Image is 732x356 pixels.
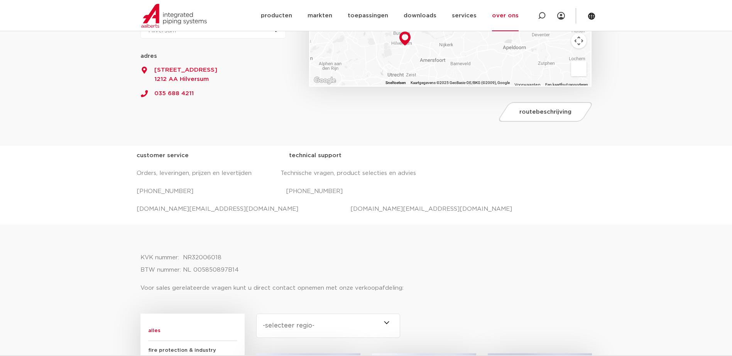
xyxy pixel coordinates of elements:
button: Bedieningsopties voor de kaartweergave [571,33,587,49]
button: Sneltoetsen [385,80,406,86]
strong: customer service technical support [137,153,341,158]
a: Voorwaarden (wordt geopend in een nieuw tabblad) [514,83,541,87]
p: [DOMAIN_NAME][EMAIL_ADDRESS][DOMAIN_NAME] [DOMAIN_NAME][EMAIL_ADDRESS][DOMAIN_NAME] [137,203,596,215]
span: alles [148,321,237,341]
a: Een kaartfout rapporteren [545,82,588,87]
span: Kaartgegevens ©2025 GeoBasis-DE/BKG (©2009), Google [411,81,510,85]
img: Google [312,76,338,86]
a: routebeschrijving [497,102,594,122]
p: Orders, leveringen, prijzen en levertijden Technische vragen, product selecties en advies [137,167,596,180]
a: Dit gebied openen in Google Maps (er wordt een nieuw venster geopend) [312,76,338,86]
span: routebeschrijving [519,109,571,115]
p: [PHONE_NUMBER] [PHONE_NUMBER] [137,185,596,198]
p: KVK nummer: NR32006018 BTW nummer: NL 005850897B14 [140,252,592,276]
button: Sleep Pegman de kaart op om Street View te openen [571,61,587,76]
span: Hilversum [149,28,176,34]
p: Voor sales gerelateerde vragen kunt u direct contact opnemen met onze verkoopafdeling: [140,282,592,294]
